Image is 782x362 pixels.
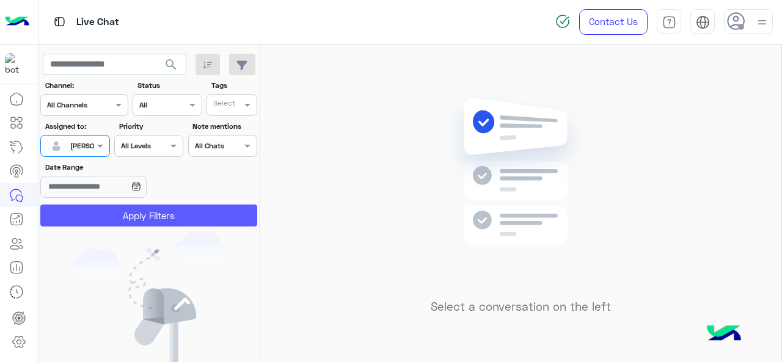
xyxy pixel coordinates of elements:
div: Select [211,98,235,112]
img: tab [696,15,710,29]
label: Note mentions [192,121,255,132]
img: Logo [5,9,29,35]
img: no messages [433,88,609,291]
label: Status [137,80,200,91]
img: tab [662,15,676,29]
label: Assigned to: [45,121,108,132]
p: Live Chat [76,14,119,31]
h5: Select a conversation on the left [431,300,611,314]
label: Priority [119,121,182,132]
a: Contact Us [579,9,648,35]
label: Channel: [45,80,127,91]
img: profile [755,15,770,30]
a: tab [657,9,681,35]
img: hulul-logo.png [703,313,745,356]
button: Apply Filters [40,205,257,226]
span: search [164,57,178,72]
img: 317874714732967 [5,53,27,75]
img: defaultAdmin.png [48,137,65,154]
button: search [156,54,186,80]
img: spinner [555,14,570,29]
label: Tags [211,80,256,91]
label: Date Range [45,162,182,173]
img: tab [52,14,67,29]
